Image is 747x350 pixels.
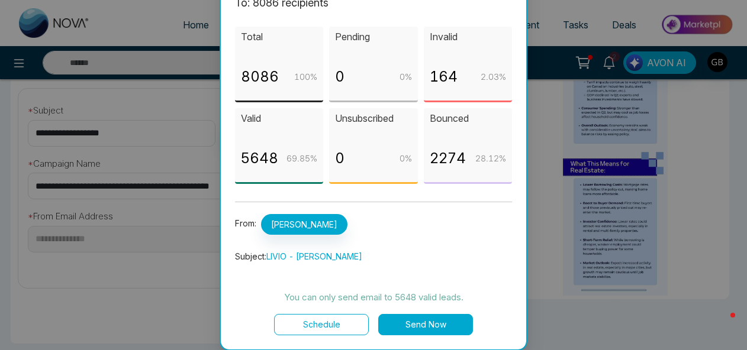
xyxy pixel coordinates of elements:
[475,152,506,165] p: 28.12 %
[707,310,735,338] iframe: Intercom live chat
[335,147,344,170] p: 0
[274,314,369,335] button: Schedule
[430,66,458,88] p: 164
[241,30,317,44] p: Total
[400,70,412,83] p: 0 %
[430,30,506,44] p: Invalid
[241,111,317,126] p: Valid
[481,70,506,83] p: 2.03 %
[430,147,466,170] p: 2274
[241,66,279,88] p: 8086
[400,152,412,165] p: 0 %
[266,251,362,261] span: LIVIO - [PERSON_NAME]
[261,214,347,235] span: [PERSON_NAME]
[335,30,411,44] p: Pending
[235,290,512,304] p: You can only send email to 5648 valid leads.
[235,214,512,235] p: From:
[241,147,278,170] p: 5648
[235,250,512,263] p: Subject:
[430,111,506,126] p: Bounced
[286,152,317,165] p: 69.85 %
[335,111,411,126] p: Unsubscribed
[335,66,344,88] p: 0
[294,70,317,83] p: 100 %
[378,314,473,335] button: Send Now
